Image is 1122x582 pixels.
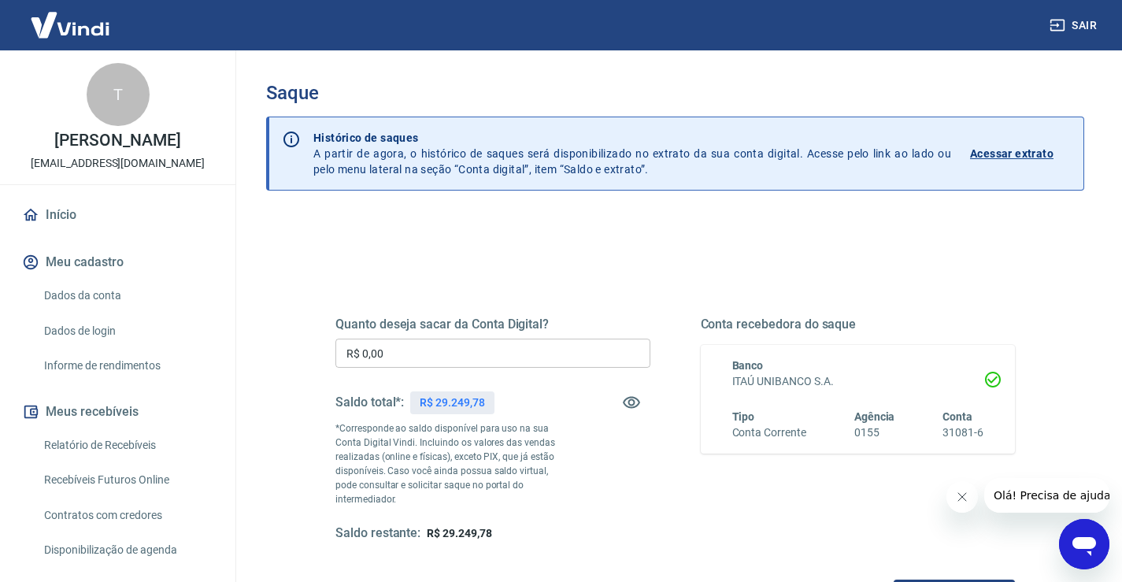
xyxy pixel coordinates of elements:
[266,82,1084,104] h3: Saque
[984,478,1109,513] iframe: Mensagem da empresa
[87,63,150,126] div: T
[427,527,491,539] span: R$ 29.249,78
[38,534,217,566] a: Disponibilização de agenda
[854,410,895,423] span: Agência
[19,1,121,49] img: Vindi
[38,280,217,312] a: Dados da conta
[38,315,217,347] a: Dados de login
[38,499,217,532] a: Contratos com credores
[38,350,217,382] a: Informe de rendimentos
[313,130,951,146] p: Histórico de saques
[19,395,217,429] button: Meus recebíveis
[970,130,1071,177] a: Acessar extrato
[19,198,217,232] a: Início
[701,317,1016,332] h5: Conta recebedora do saque
[335,395,404,410] h5: Saldo total*:
[31,155,205,172] p: [EMAIL_ADDRESS][DOMAIN_NAME]
[420,395,484,411] p: R$ 29.249,78
[946,481,978,513] iframe: Fechar mensagem
[38,464,217,496] a: Recebíveis Futuros Online
[1046,11,1103,40] button: Sair
[335,525,420,542] h5: Saldo restante:
[732,424,806,441] h6: Conta Corrente
[54,132,180,149] p: [PERSON_NAME]
[38,429,217,462] a: Relatório de Recebíveis
[942,424,983,441] h6: 31081-6
[732,359,764,372] span: Banco
[19,245,217,280] button: Meu cadastro
[732,410,755,423] span: Tipo
[313,130,951,177] p: A partir de agora, o histórico de saques será disponibilizado no extrato da sua conta digital. Ac...
[970,146,1053,161] p: Acessar extrato
[1059,519,1109,569] iframe: Botão para abrir a janela de mensagens
[9,11,132,24] span: Olá! Precisa de ajuda?
[854,424,895,441] h6: 0155
[335,421,572,506] p: *Corresponde ao saldo disponível para uso na sua Conta Digital Vindi. Incluindo os valores das ve...
[335,317,650,332] h5: Quanto deseja sacar da Conta Digital?
[732,373,984,390] h6: ITAÚ UNIBANCO S.A.
[942,410,972,423] span: Conta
